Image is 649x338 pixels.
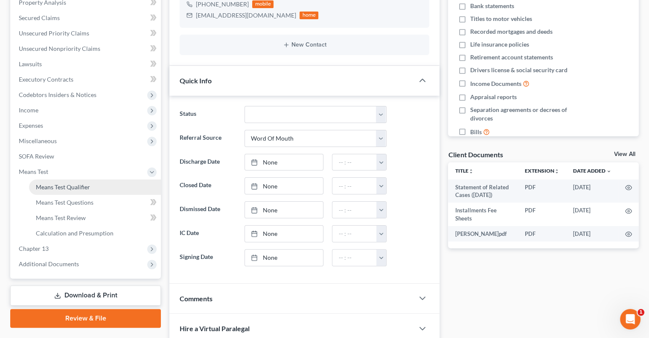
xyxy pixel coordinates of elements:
[566,179,618,203] td: [DATE]
[252,0,274,8] div: mobile
[470,53,553,62] span: Retirement account statements
[470,15,532,23] span: Titles to motor vehicles
[470,66,568,74] span: Drivers license & social security card
[180,324,250,332] span: Hire a Virtual Paralegal
[12,10,161,26] a: Secured Claims
[19,106,38,114] span: Income
[525,168,559,174] a: Extensionunfold_more
[19,260,79,267] span: Additional Documents
[175,177,240,194] label: Closed Date
[10,309,161,328] a: Review & File
[36,183,90,191] span: Means Test Qualifier
[332,250,377,266] input: -- : --
[175,130,240,147] label: Referral Source
[29,195,161,210] a: Means Test Questions
[180,294,212,303] span: Comments
[175,225,240,242] label: IC Date
[332,226,377,242] input: -- : --
[12,72,161,87] a: Executory Contracts
[614,151,635,157] a: View All
[554,169,559,174] i: unfold_more
[29,210,161,226] a: Means Test Review
[620,309,640,329] iframe: Intercom live chat
[332,154,377,170] input: -- : --
[637,309,644,316] span: 1
[245,250,323,266] a: None
[36,229,114,237] span: Calculation and Presumption
[19,14,60,21] span: Secured Claims
[470,93,517,101] span: Appraisal reports
[19,45,100,52] span: Unsecured Nonpriority Claims
[573,168,611,174] a: Date Added expand_more
[245,202,323,218] a: None
[19,245,49,252] span: Chapter 13
[36,199,93,206] span: Means Test Questions
[448,203,518,226] td: Installments Fee Sheets
[470,27,553,36] span: Recorded mortgages and deeds
[29,179,161,195] a: Means Test Qualifier
[36,214,86,221] span: Means Test Review
[19,168,48,175] span: Means Test
[175,249,240,266] label: Signing Date
[245,226,323,242] a: None
[196,11,296,20] div: [EMAIL_ADDRESS][DOMAIN_NAME]
[19,76,73,83] span: Executory Contracts
[470,40,529,49] span: Life insurance policies
[470,106,584,123] span: Separation agreements or decrees of divorces
[448,150,503,159] div: Client Documents
[19,60,42,68] span: Lawsuits
[19,137,57,144] span: Miscellaneous
[448,179,518,203] td: Statement of Related Cases ([DATE])
[29,226,161,241] a: Calculation and Presumption
[332,202,377,218] input: -- : --
[245,154,323,170] a: None
[12,149,161,164] a: SOFA Review
[180,76,212,85] span: Quick Info
[175,201,240,218] label: Dismissed Date
[12,26,161,41] a: Unsecured Priority Claims
[10,285,161,306] a: Download & Print
[19,91,96,98] span: Codebtors Insiders & Notices
[175,154,240,171] label: Discharge Date
[468,169,473,174] i: unfold_more
[448,226,518,241] td: [PERSON_NAME]pdf
[12,56,161,72] a: Lawsuits
[245,178,323,194] a: None
[518,179,566,203] td: PDF
[186,41,422,48] button: New Contact
[332,178,377,194] input: -- : --
[19,153,54,160] span: SOFA Review
[300,12,318,19] div: home
[19,122,43,129] span: Expenses
[518,226,566,241] td: PDF
[518,203,566,226] td: PDF
[606,169,611,174] i: expand_more
[470,79,521,88] span: Income Documents
[566,226,618,241] td: [DATE]
[470,2,514,10] span: Bank statements
[175,106,240,123] label: Status
[19,29,89,37] span: Unsecured Priority Claims
[455,168,473,174] a: Titleunfold_more
[12,41,161,56] a: Unsecured Nonpriority Claims
[566,203,618,226] td: [DATE]
[470,128,482,136] span: Bills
